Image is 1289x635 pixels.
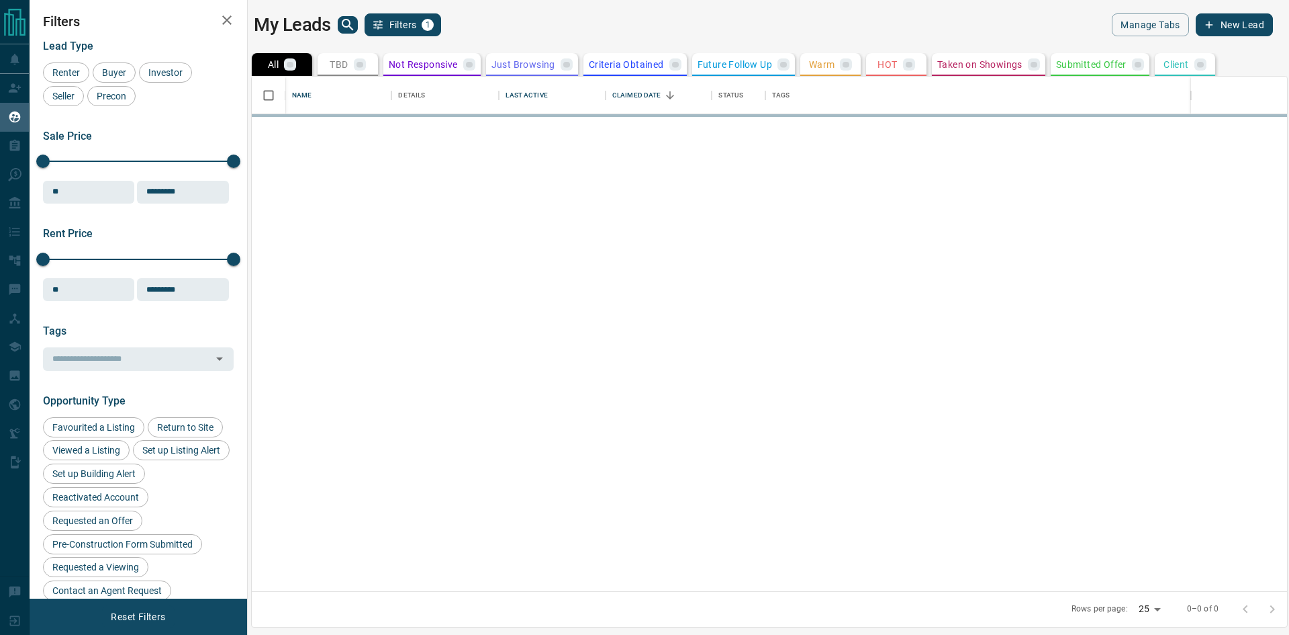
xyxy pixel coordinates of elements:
[43,464,145,484] div: Set up Building Alert
[268,60,279,69] p: All
[43,13,234,30] h2: Filters
[292,77,312,114] div: Name
[285,77,391,114] div: Name
[612,77,661,114] div: Claimed Date
[48,539,197,550] span: Pre-Construction Form Submitted
[365,13,442,36] button: Filters1
[43,86,84,106] div: Seller
[491,60,555,69] p: Just Browsing
[43,130,92,142] span: Sale Price
[389,60,458,69] p: Not Responsive
[391,77,499,114] div: Details
[48,422,140,433] span: Favourited a Listing
[698,60,772,69] p: Future Follow Up
[48,91,79,101] span: Seller
[1056,60,1127,69] p: Submitted Offer
[809,60,835,69] p: Warm
[772,77,790,114] div: Tags
[1163,60,1188,69] p: Client
[712,77,765,114] div: Status
[48,515,138,526] span: Requested an Offer
[506,77,547,114] div: Last Active
[43,487,148,507] div: Reactivated Account
[718,77,743,114] div: Status
[1071,603,1128,615] p: Rows per page:
[87,86,136,106] div: Precon
[133,440,230,460] div: Set up Listing Alert
[92,91,131,101] span: Precon
[589,60,664,69] p: Criteria Obtained
[423,20,432,30] span: 1
[139,62,192,83] div: Investor
[152,422,218,433] span: Return to Site
[144,67,187,78] span: Investor
[93,62,136,83] div: Buyer
[48,468,140,479] span: Set up Building Alert
[1112,13,1188,36] button: Manage Tabs
[765,77,1191,114] div: Tags
[148,417,223,437] div: Return to Site
[138,445,225,456] span: Set up Listing Alert
[210,349,229,368] button: Open
[43,40,93,52] span: Lead Type
[48,67,85,78] span: Renter
[937,60,1022,69] p: Taken on Showings
[43,557,148,577] div: Requested a Viewing
[43,417,144,437] div: Favourited a Listing
[43,534,202,554] div: Pre-Construction Form Submitted
[661,86,679,105] button: Sort
[1187,603,1219,615] p: 0–0 of 0
[499,77,605,114] div: Last Active
[48,492,144,503] span: Reactivated Account
[48,585,166,596] span: Contact an Agent Request
[330,60,348,69] p: TBD
[1133,599,1165,619] div: 25
[43,440,130,460] div: Viewed a Listing
[43,511,142,531] div: Requested an Offer
[43,62,89,83] div: Renter
[1196,13,1273,36] button: New Lead
[877,60,897,69] p: HOT
[254,14,331,36] h1: My Leads
[43,227,93,240] span: Rent Price
[48,562,144,573] span: Requested a Viewing
[43,581,171,601] div: Contact an Agent Request
[102,605,174,628] button: Reset Filters
[398,77,425,114] div: Details
[338,16,358,34] button: search button
[43,394,126,407] span: Opportunity Type
[48,445,125,456] span: Viewed a Listing
[97,67,131,78] span: Buyer
[606,77,712,114] div: Claimed Date
[43,325,66,337] span: Tags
